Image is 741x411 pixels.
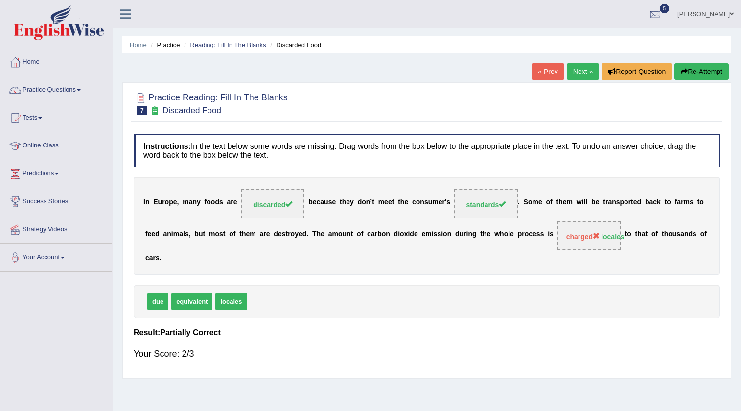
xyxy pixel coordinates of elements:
b: m [250,230,255,238]
b: c [367,230,371,238]
b: d [155,230,160,238]
b: e [332,198,336,206]
b: s [156,254,160,262]
b: s [536,230,540,238]
b: s [328,198,332,206]
b: n [386,230,390,238]
b: e [346,198,350,206]
b: l [585,198,587,206]
b: o [443,230,447,238]
b: e [633,198,637,206]
b: h [558,198,563,206]
a: Your Account [0,244,112,268]
small: Exam occurring question [150,106,160,116]
b: e [266,230,270,238]
b: c [316,198,320,206]
b: r [681,198,683,206]
b: f [233,230,236,238]
b: a [677,198,681,206]
b: o [382,230,386,238]
b: f [361,230,364,238]
b: m [684,198,690,206]
span: equivalent [171,293,212,310]
b: t [665,198,667,206]
b: ’ [370,198,372,206]
b: p [169,198,173,206]
b: m [183,198,188,206]
b: t [603,198,605,206]
b: o [525,230,529,238]
b: a [227,198,231,206]
a: Strategy Videos [0,216,112,241]
b: ' [445,198,446,206]
b: o [699,198,704,206]
b: a [642,230,646,238]
b: m [173,230,179,238]
b: e [148,230,152,238]
b: u [343,230,347,238]
span: locales [215,293,247,310]
b: o [165,198,169,206]
b: r [263,230,266,238]
b: e [313,198,317,206]
b: y [295,230,299,238]
b: d [215,198,219,206]
span: Drop target [557,221,621,250]
b: . [160,254,162,262]
b: s [693,230,696,238]
b: f [704,230,707,238]
b: d [274,230,278,238]
b: e [246,230,250,238]
b: w [494,230,500,238]
b: e [421,230,425,238]
b: x [404,230,408,238]
b: e [388,198,392,206]
b: o [668,230,672,238]
small: Discarded Food [162,106,221,115]
b: a [371,230,375,238]
span: standards [466,201,506,209]
b: f [145,230,148,238]
b: s [540,230,544,238]
b: a [149,254,153,262]
b: m [209,230,215,238]
b: i [441,230,443,238]
b: a [259,230,263,238]
b: d [394,230,398,238]
b: r [288,230,290,238]
b: u [199,230,203,238]
b: E [153,198,158,206]
b: t [351,230,353,238]
h2: Practice Reading: Fill In The Blanks [134,91,288,115]
b: h [317,230,321,238]
button: Report Question [602,63,672,80]
b: u [428,198,433,206]
b: n [167,230,171,238]
b: i [398,230,400,238]
b: . [306,230,308,238]
b: t [662,230,664,238]
b: c [412,198,416,206]
span: 5 [660,4,670,13]
b: s [185,230,189,238]
button: Re-Attempt [674,63,729,80]
b: t [392,198,394,206]
b: t [635,230,637,238]
b: y [350,198,354,206]
b: r [153,254,155,262]
b: b [308,198,313,206]
b: e [404,198,408,206]
b: f [550,198,553,206]
b: o [416,198,420,206]
b: t [285,230,288,238]
b: l [183,230,185,238]
b: m [432,198,438,206]
b: d [688,230,693,238]
b: t [239,230,242,238]
span: 7 [137,106,147,115]
b: b [645,198,649,206]
b: m [532,198,538,206]
b: h [500,230,504,238]
b: f [205,198,207,206]
b: m [378,198,384,206]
